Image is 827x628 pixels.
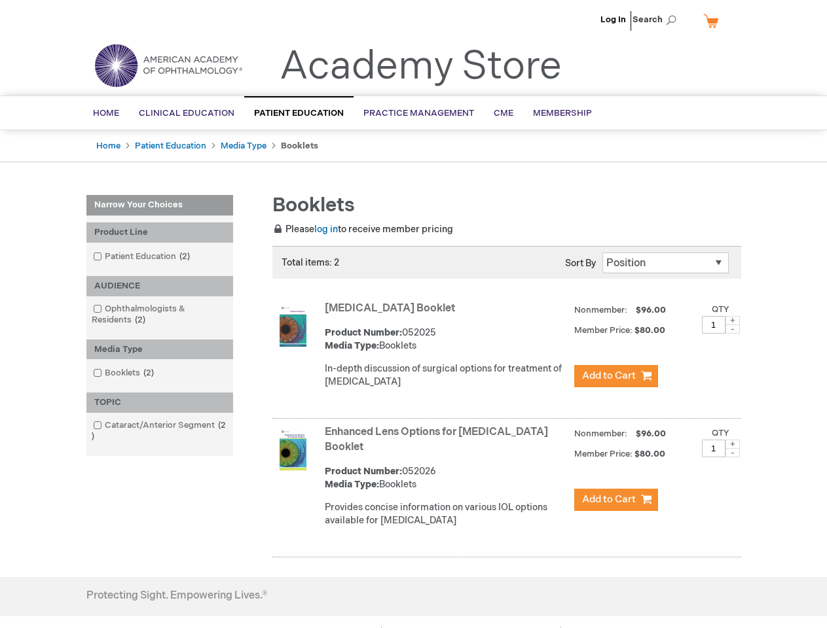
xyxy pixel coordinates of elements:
[272,224,453,235] span: Please to receive member pricing
[574,365,658,387] button: Add to Cart
[86,276,233,296] div: AUDIENCE
[280,43,562,90] a: Academy Store
[634,305,668,315] span: $96.00
[90,251,195,263] a: Patient Education2
[86,590,267,602] h4: Protecting Sight. Empowering Lives.®
[325,479,379,490] strong: Media Type:
[280,428,306,470] img: Enhanced Lens Options for Cataract Surgery Booklet
[280,305,306,347] img: Cataract Surgery Booklet
[633,7,682,33] span: Search
[254,108,344,118] span: Patient Education
[221,141,266,151] a: Media Type
[574,449,633,459] strong: Member Price:
[325,362,568,389] div: In-depth discussion of surgical options for treatment of [MEDICAL_DATA]
[574,426,627,442] strong: Nonmember:
[86,195,233,216] strong: Narrow Your Choices
[574,302,627,319] strong: Nonmember:
[712,304,729,315] label: Qty
[272,194,355,217] span: Booklets
[139,108,234,118] span: Clinical Education
[325,466,402,477] strong: Product Number:
[281,141,318,151] strong: Booklets
[140,368,157,378] span: 2
[363,108,474,118] span: Practice Management
[325,327,402,338] strong: Product Number:
[600,14,626,25] a: Log In
[325,340,379,351] strong: Media Type:
[90,303,230,326] a: Ophthalmologists & Residents2
[90,367,159,379] a: Booklets2
[325,426,548,453] a: Enhanced Lens Options for [MEDICAL_DATA] Booklet
[582,370,636,382] span: Add to Cart
[494,108,513,118] span: CME
[325,302,455,315] a: [MEDICAL_DATA] Booklet
[574,325,633,336] strong: Member Price:
[634,325,667,336] span: $80.00
[93,108,119,118] span: Home
[132,315,149,325] span: 2
[86,392,233,413] div: TOPIC
[282,257,339,268] span: Total items: 2
[90,419,230,443] a: Cataract/Anterior Segment2
[325,465,568,491] div: 052026 Booklets
[634,449,667,459] span: $80.00
[176,251,193,262] span: 2
[86,222,233,243] div: Product Line
[92,420,226,442] span: 2
[325,326,568,353] div: 052025 Booklets
[86,340,233,360] div: Media Type
[314,224,338,235] a: log in
[712,428,729,438] label: Qty
[702,316,726,334] input: Qty
[582,493,636,506] span: Add to Cart
[702,440,726,457] input: Qty
[574,489,658,511] button: Add to Cart
[634,428,668,439] span: $96.00
[325,501,568,527] div: Provides concise information on various IOL options available for [MEDICAL_DATA]
[135,141,206,151] a: Patient Education
[533,108,592,118] span: Membership
[96,141,120,151] a: Home
[565,258,596,269] label: Sort By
